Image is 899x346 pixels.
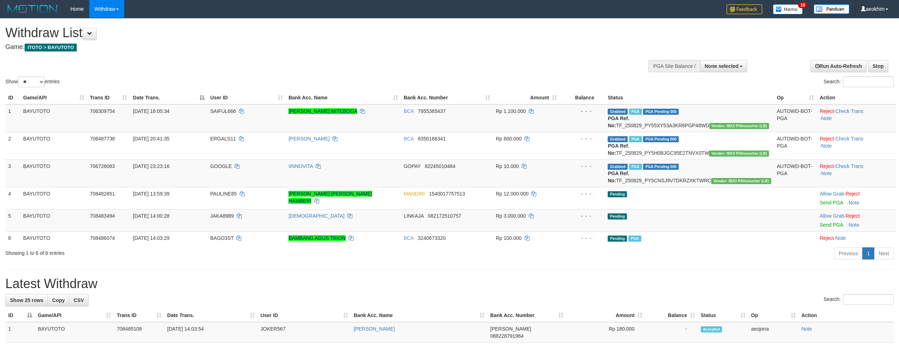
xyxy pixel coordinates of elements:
span: 708482851 [90,191,115,197]
th: Bank Acc. Name: activate to sort column ascending [286,91,401,104]
a: Reject [820,108,834,114]
span: PGA Pending [643,109,679,115]
span: Grabbed [608,164,628,170]
a: Note [821,143,832,149]
span: [DATE] 14:00:28 [133,213,169,219]
td: AUTOWD-BOT-PGA [774,104,817,132]
td: · [817,187,896,209]
span: Marked by aeojona [629,164,642,170]
span: [DATE] 23:23:16 [133,163,169,169]
span: [DATE] 14:03:29 [133,235,169,241]
span: Pending [608,213,627,219]
a: Note [849,200,859,206]
th: Bank Acc. Number: activate to sort column ascending [401,91,493,104]
span: Copy 082172510757 to clipboard [428,213,461,219]
td: · · [817,159,896,187]
span: BAGO3ST [210,235,234,241]
th: Game/API: activate to sort column ascending [20,91,87,104]
span: BCA [404,108,414,114]
td: BAYUTOTO [20,209,87,231]
a: Reject [820,163,834,169]
a: Check Trans [835,136,864,142]
span: Rp 100.000 [496,235,522,241]
th: Status [605,91,774,104]
a: Reject [820,136,834,142]
th: Bank Acc. Name: activate to sort column ascending [351,309,487,322]
b: PGA Ref. No: [608,170,629,183]
a: Note [821,170,832,176]
b: PGA Ref. No: [608,115,629,128]
td: · [817,231,896,244]
th: ID [5,91,20,104]
td: · · [817,104,896,132]
div: PGA Site Balance / [648,60,700,72]
a: [DEMOGRAPHIC_DATA] [288,213,345,219]
span: [DATE] 20:41:35 [133,136,169,142]
span: 706309754 [90,108,115,114]
a: Next [874,247,894,259]
span: Copy 1540017757513 to clipboard [429,191,465,197]
th: Action [799,309,894,322]
th: Date Trans.: activate to sort column descending [130,91,207,104]
a: Note [849,222,859,228]
td: 4 [5,187,20,209]
td: BAYUTOTO [20,231,87,244]
a: CSV [69,294,89,306]
span: None selected [705,63,739,69]
img: MOTION_logo.png [5,4,60,14]
span: Accepted [701,326,722,332]
span: Show 25 rows [10,297,43,303]
a: Check Trans [835,108,864,114]
span: Rp 1.100.000 [496,108,526,114]
a: Note [802,326,812,332]
td: 2 [5,132,20,159]
td: 1 [5,104,20,132]
span: Vendor URL: https://dashboard.q2checkout.com/secure [711,178,771,184]
span: 706728083 [90,163,115,169]
th: ID: activate to sort column descending [5,309,35,322]
th: Op: activate to sort column ascending [774,91,817,104]
b: PGA Ref. No: [608,143,629,156]
td: AUTOWD-BOT-PGA [774,159,817,187]
label: Show entries [5,76,60,87]
span: Rp 12.000.000 [496,191,529,197]
td: TF_250829_PY5H0BJGC95E2TNVX0TW [605,132,774,159]
span: PAULINE85 [210,191,237,197]
span: Pending [608,236,627,242]
span: CSV [74,297,84,303]
span: Grabbed [608,109,628,115]
input: Search: [843,294,894,305]
td: 708485108 [114,322,164,343]
span: PGA Pending [643,164,679,170]
th: Trans ID: activate to sort column ascending [114,309,164,322]
a: 1 [862,247,874,259]
td: TF_250829_PY55XY53A3KR6PGP48WD [605,104,774,132]
th: Balance: activate to sort column ascending [645,309,698,322]
a: Copy [47,294,69,306]
span: 708486074 [90,235,115,241]
span: GOPAY [404,163,421,169]
a: Show 25 rows [5,294,48,306]
span: PGA Pending [643,136,679,142]
div: - - - [563,212,602,219]
span: MANDIRI [404,191,425,197]
td: [DATE] 14:03:54 [164,322,257,343]
th: Action [817,91,896,104]
span: Rp 3.000.000 [496,213,526,219]
th: Game/API: activate to sort column ascending [35,309,114,322]
td: aeojona [748,322,799,343]
td: Rp 180,000 [566,322,645,343]
span: SAIFUL666 [210,108,236,114]
span: BCA [404,235,414,241]
a: IINNOVITA [288,163,313,169]
h1: Withdraw List [5,26,592,40]
a: Previous [834,247,863,259]
input: Search: [843,76,894,87]
a: Reject [845,213,860,219]
span: Copy 088228791964 to clipboard [490,333,523,339]
a: Allow Grab [820,213,844,219]
span: Rp 600.000 [496,136,522,142]
span: [DATE] 13:59:39 [133,191,169,197]
td: · [817,209,896,231]
span: [PERSON_NAME] [490,326,531,332]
